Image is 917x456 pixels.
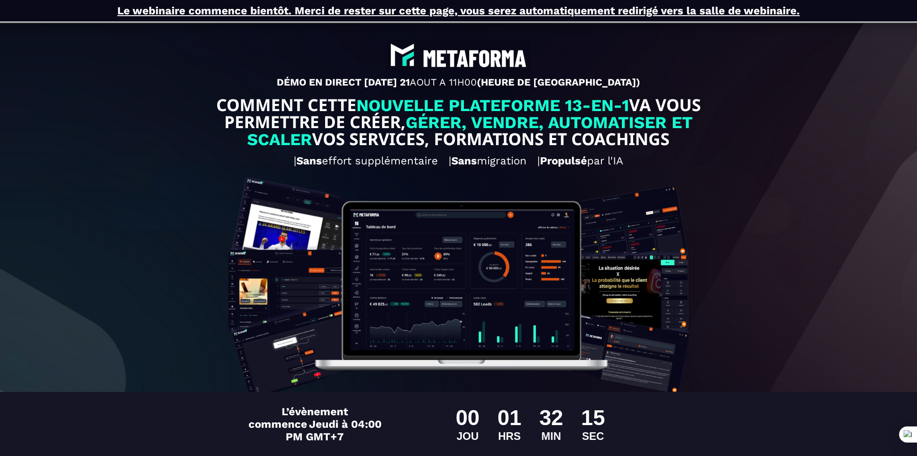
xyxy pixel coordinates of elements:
span: GÉRER, VENDRE, AUTOMATISER ET SCALER [247,113,698,149]
b: Propulsé [540,155,587,167]
span: AOUT A 11H00 [410,77,477,88]
text: COMMENT CETTE VA VOUS PERMETTRE DE CRÉER, VOS SERVICES, FORMATIONS ET COACHINGS [174,95,743,150]
div: JOU [456,430,480,443]
span: Jeudi à 04:00 PM GMT+7 [286,418,381,443]
b: Sans [451,155,477,167]
b: Sans [296,155,322,167]
span: L’évènement commence [249,405,348,430]
div: 15 [581,405,605,430]
div: 32 [539,405,563,430]
img: abe9e435164421cb06e33ef15842a39e_e5ef653356713f0d7dd3797ab850248d_Capture_d%E2%80%99e%CC%81cran_2... [386,39,531,72]
span: NOUVELLE PLATEFORME 13-EN-1 [356,96,629,115]
div: 01 [497,405,521,430]
h2: | effort supplémentaire | migration | par l'IA [7,150,910,172]
p: DÉMO EN DIRECT [DATE] 21 (HEURE DE [GEOGRAPHIC_DATA]) [7,77,910,88]
div: 00 [456,405,480,430]
div: MIN [539,430,563,443]
div: SEC [581,430,605,443]
u: Le webinaire commence bientôt. Merci de rester sur cette page, vous serez automatiquement redirig... [117,4,800,17]
div: HRS [497,430,521,443]
img: 8a78929a06b90bc262b46db567466864_Design_sans_titre_(13).png [214,172,703,446]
